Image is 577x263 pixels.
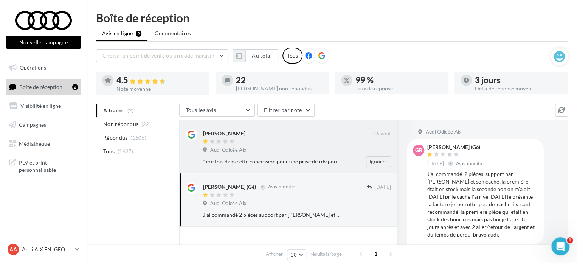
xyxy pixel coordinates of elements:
a: Boîte de réception2 [5,79,82,95]
a: Campagnes [5,117,82,133]
div: Délai de réponse moyen [475,86,562,91]
span: Tous [103,148,115,155]
span: Boîte de réception [19,83,62,90]
span: Visibilité en ligne [20,103,61,109]
iframe: Intercom live chat [551,237,569,255]
span: AA [9,246,17,253]
div: 1ere fois dans cette concession pour une prise de rdv pour audi s5. Attente interminable. Finalem... [203,158,342,165]
span: Non répondus [103,120,138,128]
span: [DATE] [374,184,391,191]
span: 1 [567,237,573,243]
span: Commentaires [155,30,191,37]
a: AA Audi AIX EN [GEOGRAPHIC_DATA] [6,242,81,257]
p: Audi AIX EN [GEOGRAPHIC_DATA] [22,246,72,253]
button: Filtrer par note [257,104,315,117]
span: 10 [290,252,297,258]
div: [PERSON_NAME] [203,130,245,137]
button: Au total [233,49,278,62]
div: [PERSON_NAME] (Gé) [203,183,256,191]
div: 99 % [355,76,442,84]
span: Avis modifié [268,184,295,190]
span: Choisir un point de vente ou un code magasin [102,52,214,59]
span: Gr [415,146,422,154]
div: 3 jours [475,76,562,84]
span: Afficher [266,251,283,258]
span: (22) [141,121,151,127]
span: résultats/page [310,251,342,258]
button: Au total [245,49,278,62]
a: Médiathèque [5,136,82,152]
button: Tous les avis [179,104,255,117]
span: Tous les avis [186,107,216,113]
span: (1605) [130,135,146,141]
span: (1627) [118,148,133,154]
span: Campagnes [19,121,46,128]
button: Ignorer [366,156,391,167]
span: Audi Odicée Aix [210,200,247,207]
span: [DATE] [427,160,444,167]
div: Note moyenne [116,86,203,92]
span: Audi Odicée Aix [425,129,462,135]
a: Opérations [5,60,82,76]
span: 1 [370,248,382,260]
a: Visibilité en ligne [5,98,82,114]
div: 22 [236,76,323,84]
a: PLV et print personnalisable [5,154,82,177]
span: PLV et print personnalisable [19,157,78,174]
button: 10 [287,249,306,260]
span: Audi Odicée Aix [210,147,247,154]
div: [PERSON_NAME] non répondus [236,86,323,91]
div: Taux de réponse [355,86,442,91]
div: [PERSON_NAME] (Gé) [427,145,485,150]
span: Opérations [20,64,46,71]
button: Nouvelle campagne [6,36,81,49]
div: 2 [72,84,78,90]
span: Répondus [103,134,128,142]
div: 4.5 [116,76,203,85]
div: Tous [282,48,302,64]
div: J'ai commandé 2 pièces support par [PERSON_NAME] et son cache ,la première était en stock mais la... [427,170,538,238]
div: J'ai commandé 2 pièces support par [PERSON_NAME] et son cache ,la première était en stock mais la... [203,211,342,219]
button: Choisir un point de vente ou un code magasin [96,49,228,62]
span: Médiathèque [19,140,50,146]
span: Avis modifié [456,160,484,167]
div: Boîte de réception [96,12,568,23]
span: 16 août [373,131,391,137]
